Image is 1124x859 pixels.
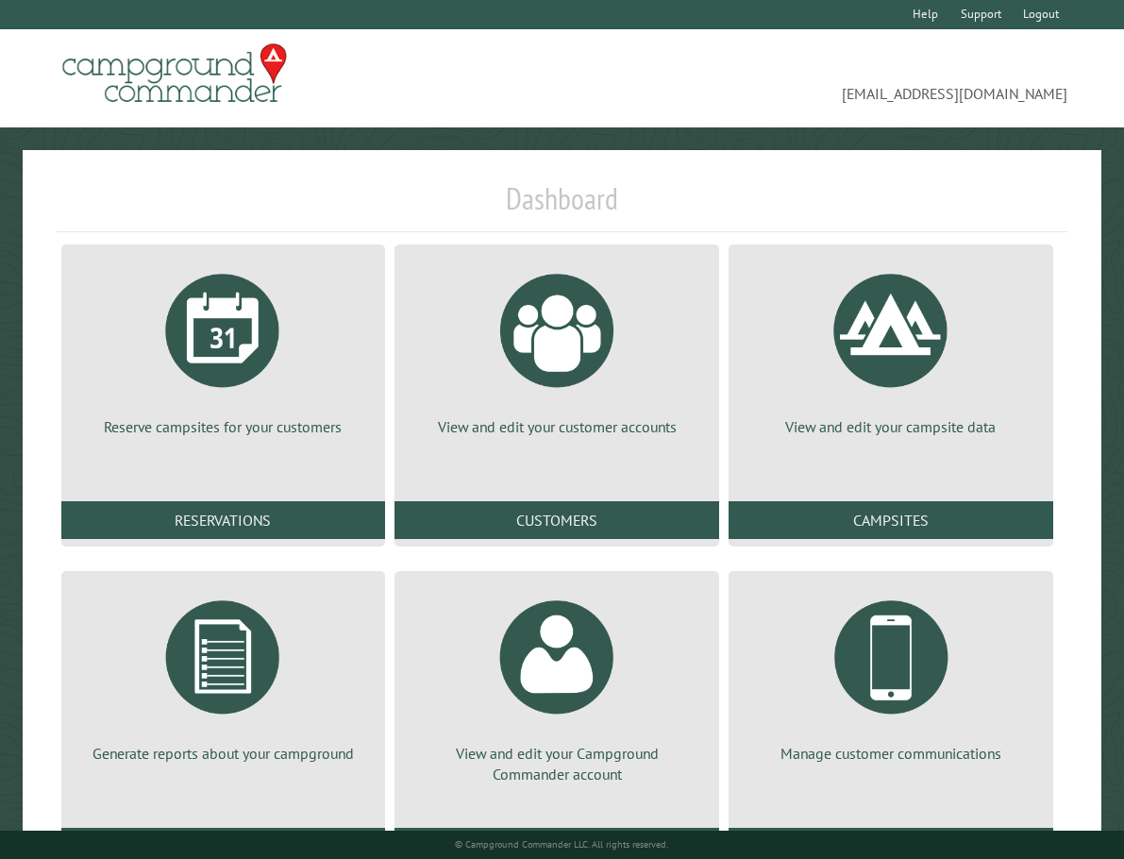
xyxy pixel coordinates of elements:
[417,586,696,785] a: View and edit your Campground Commander account
[57,180,1068,232] h1: Dashboard
[751,743,1031,764] p: Manage customer communications
[417,743,696,785] p: View and edit your Campground Commander account
[729,501,1053,539] a: Campsites
[61,501,386,539] a: Reservations
[417,416,696,437] p: View and edit your customer accounts
[84,743,363,764] p: Generate reports about your campground
[751,416,1031,437] p: View and edit your campsite data
[751,586,1031,764] a: Manage customer communications
[751,260,1031,437] a: View and edit your campsite data
[562,52,1068,105] span: [EMAIL_ADDRESS][DOMAIN_NAME]
[394,501,719,539] a: Customers
[57,37,293,110] img: Campground Commander
[455,838,668,851] small: © Campground Commander LLC. All rights reserved.
[84,260,363,437] a: Reserve campsites for your customers
[84,586,363,764] a: Generate reports about your campground
[84,416,363,437] p: Reserve campsites for your customers
[417,260,696,437] a: View and edit your customer accounts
